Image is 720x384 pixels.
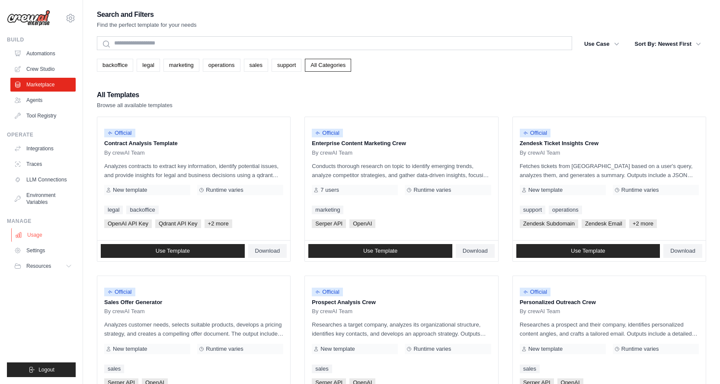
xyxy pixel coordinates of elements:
[10,62,76,76] a: Crew Studio
[463,248,488,254] span: Download
[312,288,343,296] span: Official
[320,187,339,194] span: 7 users
[7,218,76,225] div: Manage
[621,346,659,352] span: Runtime varies
[104,139,283,148] p: Contract Analysis Template
[549,206,582,214] a: operations
[10,78,76,92] a: Marketplace
[528,187,563,194] span: New template
[456,244,495,258] a: Download
[244,59,268,72] a: sales
[663,244,702,258] a: Download
[582,219,626,228] span: Zendesk Email
[97,59,133,72] a: backoffice
[312,298,491,307] p: Prospect Analysis Crew
[7,10,50,26] img: Logo
[272,59,301,72] a: support
[104,206,123,214] a: legal
[113,346,147,352] span: New template
[156,248,190,254] span: Use Template
[520,320,699,338] p: Researches a prospect and their company, identifies personalized content angles, and crafts a tai...
[413,187,451,194] span: Runtime varies
[104,298,283,307] p: Sales Offer Generator
[320,346,355,352] span: New template
[155,219,201,228] span: Qdrant API Key
[97,9,197,21] h2: Search and Filters
[104,129,135,137] span: Official
[126,206,158,214] a: backoffice
[10,142,76,156] a: Integrations
[312,308,352,315] span: By crewAI Team
[520,308,560,315] span: By crewAI Team
[104,320,283,338] p: Analyzes customer needs, selects suitable products, develops a pricing strategy, and creates a co...
[26,263,51,270] span: Resources
[579,36,624,52] button: Use Case
[11,228,77,242] a: Usage
[312,149,352,156] span: By crewAI Team
[101,244,245,258] a: Use Template
[363,248,397,254] span: Use Template
[10,259,76,273] button: Resources
[520,365,540,373] a: sales
[104,162,283,180] p: Analyzes contracts to extract key information, identify potential issues, and provide insights fo...
[104,149,145,156] span: By crewAI Team
[571,248,605,254] span: Use Template
[621,187,659,194] span: Runtime varies
[312,320,491,338] p: Researches a target company, analyzes its organizational structure, identifies key contacts, and ...
[630,36,706,52] button: Sort By: Newest First
[10,188,76,209] a: Environment Variables
[248,244,287,258] a: Download
[312,206,343,214] a: marketing
[104,288,135,296] span: Official
[10,93,76,107] a: Agents
[308,244,452,258] a: Use Template
[10,244,76,257] a: Settings
[312,219,346,228] span: Serper API
[97,89,173,101] h2: All Templates
[520,149,560,156] span: By crewAI Team
[312,129,343,137] span: Official
[104,308,145,315] span: By crewAI Team
[520,206,545,214] a: support
[520,129,551,137] span: Official
[520,298,699,307] p: Personalized Outreach Crew
[312,365,332,373] a: sales
[670,248,695,254] span: Download
[520,162,699,180] p: Fetches tickets from [GEOGRAPHIC_DATA] based on a user's query, analyzes them, and generates a su...
[137,59,160,72] a: legal
[104,219,152,228] span: OpenAI API Key
[516,244,660,258] a: Use Template
[113,187,147,194] span: New template
[206,187,243,194] span: Runtime varies
[520,219,578,228] span: Zendesk Subdomain
[520,139,699,148] p: Zendesk Ticket Insights Crew
[528,346,563,352] span: New template
[312,139,491,148] p: Enterprise Content Marketing Crew
[203,59,240,72] a: operations
[7,362,76,377] button: Logout
[349,219,375,228] span: OpenAI
[413,346,451,352] span: Runtime varies
[305,59,351,72] a: All Categories
[206,346,243,352] span: Runtime varies
[97,101,173,110] p: Browse all available templates
[104,365,124,373] a: sales
[7,36,76,43] div: Build
[97,21,197,29] p: Find the perfect template for your needs
[10,47,76,60] a: Automations
[10,109,76,123] a: Tool Registry
[10,157,76,171] a: Traces
[7,131,76,138] div: Operate
[38,366,54,373] span: Logout
[205,219,232,228] span: +2 more
[629,219,657,228] span: +2 more
[312,162,491,180] p: Conducts thorough research on topic to identify emerging trends, analyze competitor strategies, a...
[10,173,76,187] a: LLM Connections
[255,248,280,254] span: Download
[520,288,551,296] span: Official
[163,59,199,72] a: marketing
